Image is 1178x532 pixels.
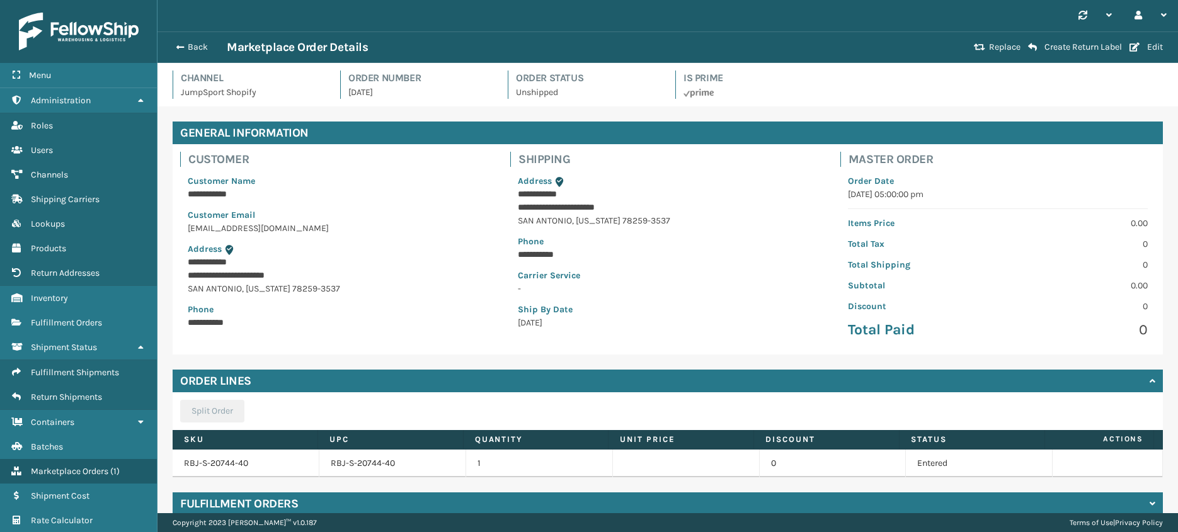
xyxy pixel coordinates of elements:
[31,367,119,378] span: Fulfillment Shipments
[180,496,298,511] h4: Fulfillment Orders
[188,244,222,254] span: Address
[188,282,488,295] p: SAN ANTONIO , [US_STATE] 78259-3537
[974,43,985,52] i: Replace
[19,13,139,50] img: logo
[518,316,818,329] p: [DATE]
[1005,237,1148,251] p: 0
[848,188,1148,201] p: [DATE] 05:00:00 pm
[516,86,660,99] p: Unshipped
[31,243,66,254] span: Products
[1028,42,1037,52] i: Create Return Label
[1126,42,1167,53] button: Edit
[31,466,108,477] span: Marketplace Orders
[188,303,488,316] p: Phone
[1005,300,1148,313] p: 0
[620,434,742,445] label: Unit Price
[848,217,990,230] p: Items Price
[475,434,597,445] label: Quantity
[848,237,990,251] p: Total Tax
[683,71,828,86] h4: Is Prime
[31,145,53,156] span: Users
[181,86,325,99] p: JumpSport Shopify
[110,466,120,477] span: ( 1 )
[518,176,552,186] span: Address
[31,95,91,106] span: Administration
[1070,518,1113,527] a: Terms of Use
[184,458,248,468] a: RBJ-S-20744-40
[31,317,102,328] span: Fulfillment Orders
[329,434,452,445] label: UPC
[31,342,97,353] span: Shipment Status
[1024,42,1126,53] button: Create Return Label
[466,450,613,477] td: 1
[181,71,325,86] h4: Channel
[348,71,493,86] h4: Order Number
[31,417,74,427] span: Containers
[173,513,317,532] p: Copyright 2023 [PERSON_NAME]™ v 1.0.187
[348,86,493,99] p: [DATE]
[765,434,888,445] label: Discount
[518,235,818,248] p: Phone
[849,152,1155,167] h4: Master Order
[319,450,466,477] td: RBJ-S-20744-40
[1005,320,1148,339] p: 0
[31,392,102,402] span: Return Shipments
[31,293,68,303] span: Inventory
[760,450,906,477] td: 0
[1005,279,1148,292] p: 0.00
[188,222,488,235] p: [EMAIL_ADDRESS][DOMAIN_NAME]
[848,320,990,339] p: Total Paid
[188,152,495,167] h4: Customer
[29,70,51,81] span: Menu
[188,208,488,222] p: Customer Email
[31,218,65,229] span: Lookups
[31,490,89,501] span: Shipment Cost
[848,300,990,313] p: Discount
[1115,518,1163,527] a: Privacy Policy
[911,434,1033,445] label: Status
[906,450,1053,477] td: Entered
[227,40,368,55] h3: Marketplace Order Details
[1070,513,1163,532] div: |
[31,441,63,452] span: Batches
[970,42,1024,53] button: Replace
[848,258,990,271] p: Total Shipping
[169,42,227,53] button: Back
[516,71,660,86] h4: Order Status
[184,434,306,445] label: SKU
[1005,217,1148,230] p: 0.00
[518,152,825,167] h4: Shipping
[180,373,251,388] h4: Order Lines
[518,303,818,316] p: Ship By Date
[848,174,1148,188] p: Order Date
[1049,429,1151,450] span: Actions
[173,122,1163,144] h4: General Information
[188,174,488,188] p: Customer Name
[518,282,818,295] p: -
[180,400,244,422] button: Split Order
[1129,43,1140,52] i: Edit
[31,194,100,205] span: Shipping Carriers
[1005,258,1148,271] p: 0
[31,515,93,526] span: Rate Calculator
[518,214,818,227] p: SAN ANTONIO , [US_STATE] 78259-3537
[31,120,53,131] span: Roles
[31,268,100,278] span: Return Addresses
[518,269,818,282] p: Carrier Service
[31,169,68,180] span: Channels
[848,279,990,292] p: Subtotal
